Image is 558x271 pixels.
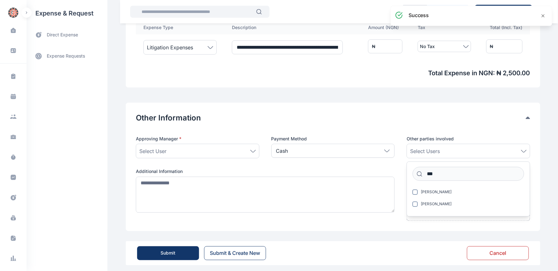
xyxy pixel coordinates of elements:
[136,21,224,34] th: Expense Type
[147,44,193,51] span: Litigation Expenses
[372,43,375,50] div: ₦
[204,246,266,260] button: Submit & Create New
[136,113,530,123] div: Other Information
[139,147,167,155] span: Select User
[137,246,199,260] button: Submit
[136,169,395,175] label: Additional Information
[420,43,435,50] span: No Tax
[467,246,529,260] button: Cancel
[361,21,410,34] th: Amount ( NGN )
[224,21,361,34] th: Description
[136,69,530,77] span: Total Expense in NGN : ₦ 2,500.00
[271,136,395,142] label: Payment Method
[136,113,526,123] button: Other Information
[490,43,494,50] div: ₦
[47,32,78,38] span: direct expense
[136,136,181,142] span: Approving Manager
[407,136,454,142] span: Other parties involved
[410,147,440,155] span: Select Users
[409,11,429,19] h3: success
[27,43,107,64] div: expense requests
[27,27,107,43] a: direct expense
[421,190,452,195] span: [PERSON_NAME]
[421,202,452,207] span: [PERSON_NAME]
[161,250,176,256] div: Submit
[276,147,288,155] p: Cash
[27,48,107,64] a: expense requests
